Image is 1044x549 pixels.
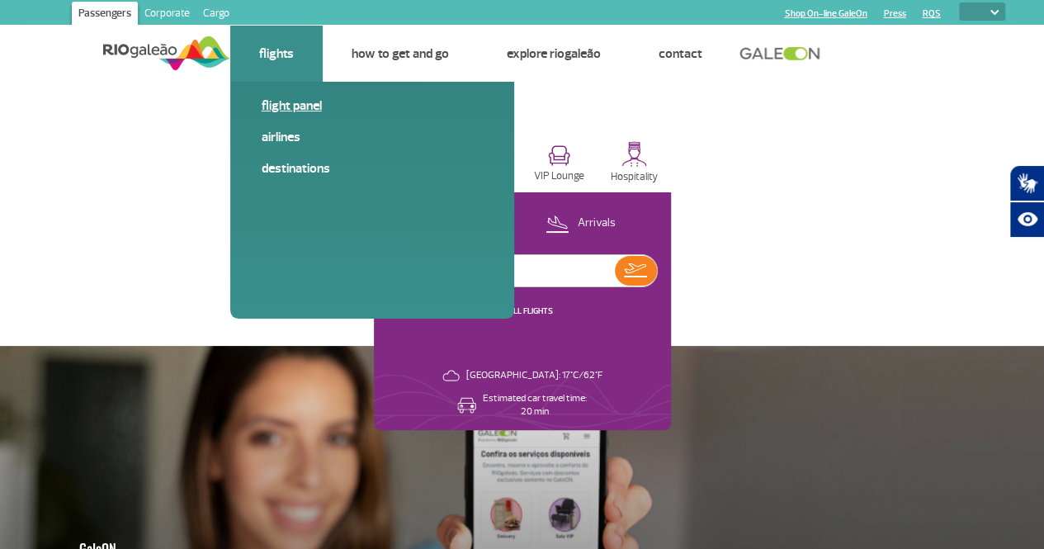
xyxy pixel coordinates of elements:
a: Cargo [196,2,236,28]
button: VIP Lounge [523,135,597,192]
a: Contact [659,45,702,62]
a: Press [883,8,905,19]
a: How to get and go [352,45,449,62]
p: Hospitality [611,171,658,183]
img: hospitality.svg [621,141,647,167]
p: [GEOGRAPHIC_DATA]: 17°C/62°F [466,369,602,382]
button: Abrir tradutor de língua de sinais. [1009,165,1044,201]
p: VIP Lounge [534,170,584,182]
a: Flights [259,45,294,62]
button: Arrivals [541,213,620,234]
a: Flight panel [262,97,483,115]
p: Estimated car travel time: 20 min [483,392,587,419]
a: SEE ALL FLIGHTS [491,305,553,316]
a: Shop On-line GaleOn [784,8,867,19]
button: SEE ALL FLIGHTS [486,305,558,318]
img: vipRoom.svg [548,145,570,166]
a: Corporate [138,2,196,28]
a: Explore RIOgaleão [507,45,601,62]
a: RQS [922,8,940,19]
a: Passengers [72,2,138,28]
a: Destinations [262,159,483,177]
a: Airlines [262,128,483,146]
p: Arrivals [577,215,615,231]
button: Hospitality [598,135,671,192]
button: Abrir recursos assistivos. [1009,201,1044,238]
div: Plugin de acessibilidade da Hand Talk. [1009,165,1044,238]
